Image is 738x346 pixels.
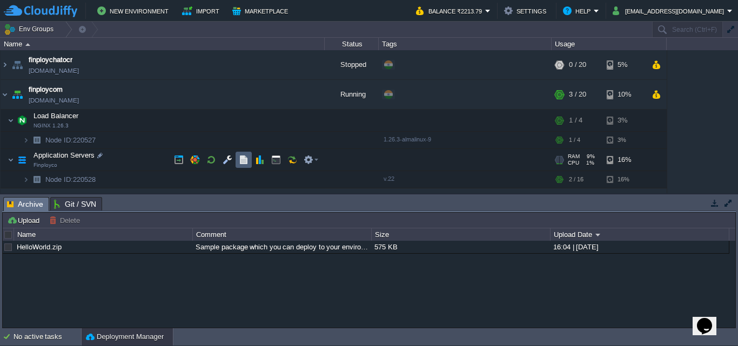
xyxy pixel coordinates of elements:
[504,4,549,17] button: Settings
[44,175,97,184] a: Node ID:220528
[44,135,97,145] a: Node ID:220527
[8,149,14,171] img: AMDAwAAAACH5BAEAAAAALAAAAAABAAEAAAICRAEAOw==
[32,112,80,120] a: Load BalancerNGINX 1.26.3
[7,198,43,211] span: Archive
[372,228,550,241] div: Size
[416,4,485,17] button: Balance ₹2213.79
[29,84,63,95] a: finploycom
[29,171,44,188] img: AMDAwAAAACH5BAEAAAAALAAAAAABAAEAAAICRAEAOw==
[32,111,80,120] span: Load Balancer
[54,198,96,211] span: Git / SVN
[10,50,25,79] img: AMDAwAAAACH5BAEAAAAALAAAAAABAAEAAAICRAEAOw==
[45,175,73,184] span: Node ID:
[325,188,379,218] div: Stopped
[25,43,30,46] img: AMDAwAAAACH5BAEAAAAALAAAAAABAAEAAAICRAEAOw==
[583,160,594,166] span: 1%
[1,38,324,50] div: Name
[15,110,30,131] img: AMDAwAAAACH5BAEAAAAALAAAAAABAAEAAAICRAEAOw==
[10,188,25,218] img: AMDAwAAAACH5BAEAAAAALAAAAAABAAEAAAICRAEAOw==
[607,171,642,188] div: 16%
[45,136,73,144] span: Node ID:
[325,50,379,79] div: Stopped
[552,38,666,50] div: Usage
[607,50,642,79] div: 5%
[10,80,25,109] img: AMDAwAAAACH5BAEAAAAALAAAAAABAAEAAAICRAEAOw==
[86,331,164,342] button: Deployment Manager
[29,65,79,76] a: [DOMAIN_NAME]
[32,151,96,160] span: Application Servers
[23,132,29,148] img: AMDAwAAAACH5BAEAAAAALAAAAAABAAEAAAICRAEAOw==
[33,162,57,168] span: Finployco
[569,132,580,148] div: 1 / 4
[232,4,291,17] button: Marketplace
[607,188,642,218] div: 4%
[584,153,595,160] span: 9%
[607,132,642,148] div: 3%
[29,193,64,203] a: finploycouk
[7,215,43,225] button: Upload
[44,175,97,184] span: 220528
[97,4,172,17] button: New Environment
[33,123,69,129] span: NGINX 1.26.3
[569,110,582,131] div: 1 / 4
[1,50,9,79] img: AMDAwAAAACH5BAEAAAAALAAAAAABAAEAAAICRAEAOw==
[15,228,192,241] div: Name
[15,149,30,171] img: AMDAwAAAACH5BAEAAAAALAAAAAABAAEAAAICRAEAOw==
[569,171,583,188] div: 2 / 16
[563,4,594,17] button: Help
[193,241,371,253] div: Sample package which you can deploy to your environment. Feel free to delete and upload a package...
[569,80,586,109] div: 3 / 20
[325,38,378,50] div: Status
[693,303,727,335] iframe: chat widget
[568,153,580,160] span: RAM
[551,241,728,253] div: 16:04 | [DATE]
[325,80,379,109] div: Running
[372,241,549,253] div: 575 KB
[49,215,83,225] button: Delete
[8,110,14,131] img: AMDAwAAAACH5BAEAAAAALAAAAAABAAEAAAICRAEAOw==
[607,149,642,171] div: 16%
[607,110,642,131] div: 3%
[23,171,29,188] img: AMDAwAAAACH5BAEAAAAALAAAAAABAAEAAAICRAEAOw==
[14,328,81,345] div: No active tasks
[17,243,62,251] a: HelloWorld.zip
[29,95,79,106] a: [DOMAIN_NAME]
[32,151,96,159] a: Application ServersFinployco
[4,4,77,18] img: CloudJiffy
[613,4,727,17] button: [EMAIL_ADDRESS][DOMAIN_NAME]
[193,228,371,241] div: Comment
[379,38,551,50] div: Tags
[607,80,642,109] div: 10%
[551,228,729,241] div: Upload Date
[569,50,586,79] div: 0 / 20
[29,55,72,65] a: finploychatocr
[29,132,44,148] img: AMDAwAAAACH5BAEAAAAALAAAAAABAAEAAAICRAEAOw==
[182,4,223,17] button: Import
[1,188,9,218] img: AMDAwAAAACH5BAEAAAAALAAAAAABAAEAAAICRAEAOw==
[4,22,57,37] button: Env Groups
[384,175,394,182] span: v.22
[384,136,431,143] span: 1.26.3-almalinux-9
[569,188,586,218] div: 0 / 20
[1,80,9,109] img: AMDAwAAAACH5BAEAAAAALAAAAAABAAEAAAICRAEAOw==
[568,160,579,166] span: CPU
[44,135,97,145] span: 220527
